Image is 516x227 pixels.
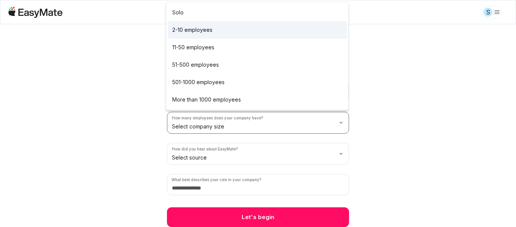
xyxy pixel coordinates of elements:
p: 2-10 employees [172,26,212,34]
p: More than 1000 employees [172,95,241,104]
p: Solo [172,8,184,17]
p: 51-500 employees [172,61,219,69]
p: 501-1000 employees [172,78,225,86]
p: 11-50 employees [172,43,214,52]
